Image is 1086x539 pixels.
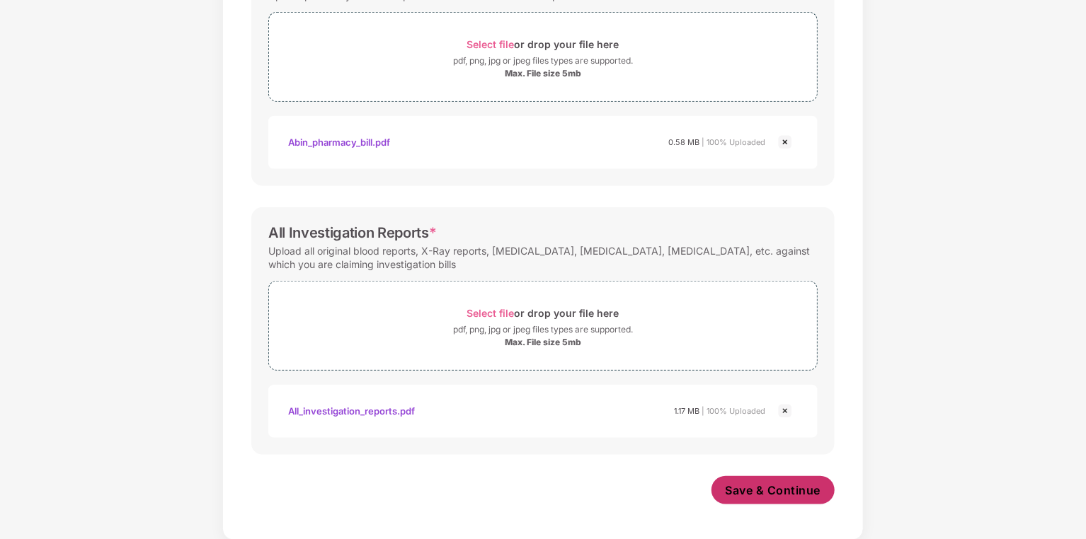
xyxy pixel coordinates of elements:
span: Select fileor drop your file herepdf, png, jpg or jpeg files types are supported.Max. File size 5mb [269,23,817,91]
button: Save & Continue [711,476,835,504]
div: Max. File size 5mb [505,68,581,79]
span: 1.17 MB [674,406,699,416]
div: All_investigation_reports.pdf [288,399,415,423]
div: Upload all original blood reports, X-Ray reports, [MEDICAL_DATA], [MEDICAL_DATA], [MEDICAL_DATA],... [268,241,818,274]
div: or drop your file here [467,303,619,323]
span: Select fileor drop your file herepdf, png, jpg or jpeg files types are supported.Max. File size 5mb [269,292,817,359]
div: Max. File size 5mb [505,337,581,348]
span: 0.58 MB [668,137,699,147]
span: | 100% Uploaded [702,137,765,147]
div: pdf, png, jpg or jpeg files types are supported. [453,54,633,68]
div: Abin_pharmacy_bill.pdf [288,130,390,154]
div: All Investigation Reports [268,224,437,241]
span: Select file [467,38,515,50]
span: Select file [467,307,515,319]
div: or drop your file here [467,35,619,54]
img: svg+xml;base64,PHN2ZyBpZD0iQ3Jvc3MtMjR4MjQiIHhtbG5zPSJodHRwOi8vd3d3LnczLm9yZy8yMDAwL3N2ZyIgd2lkdG... [777,134,794,151]
span: | 100% Uploaded [702,406,765,416]
div: pdf, png, jpg or jpeg files types are supported. [453,323,633,337]
span: Save & Continue [726,482,821,498]
img: svg+xml;base64,PHN2ZyBpZD0iQ3Jvc3MtMjR4MjQiIHhtbG5zPSJodHRwOi8vd3d3LnczLm9yZy8yMDAwL3N2ZyIgd2lkdG... [777,402,794,419]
